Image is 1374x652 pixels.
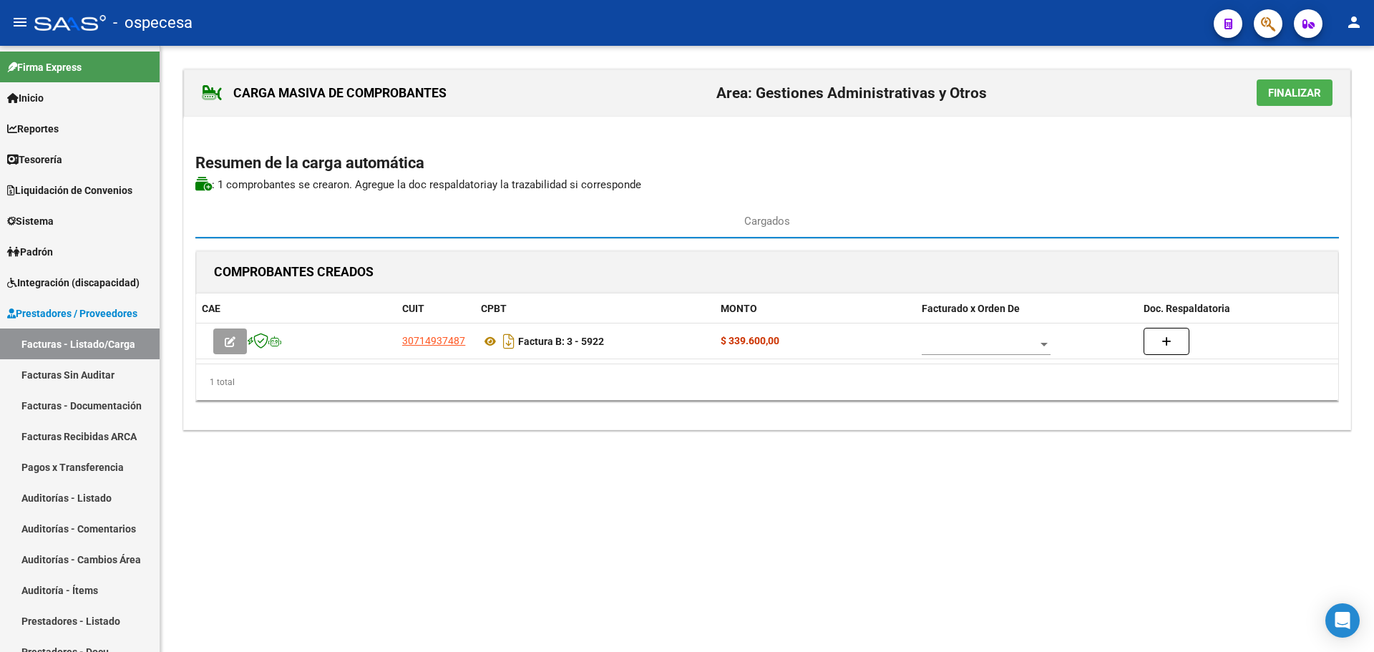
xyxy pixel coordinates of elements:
[396,293,475,324] datatable-header-cell: CUIT
[195,177,1339,193] p: : 1 comprobantes se crearon. Agregue la doc respaldatoria
[202,303,220,314] span: CAE
[195,150,1339,177] h2: Resumen de la carga automática
[7,275,140,291] span: Integración (discapacidad)
[475,293,715,324] datatable-header-cell: CPBT
[744,213,790,229] span: Cargados
[1345,14,1363,31] mat-icon: person
[202,82,447,104] h1: CARGA MASIVA DE COMPROBANTES
[11,14,29,31] mat-icon: menu
[7,244,53,260] span: Padrón
[113,7,193,39] span: - ospecesa
[7,59,82,75] span: Firma Express
[1257,79,1332,106] button: Finalizar
[214,261,374,283] h1: COMPROBANTES CREADOS
[402,303,424,314] span: CUIT
[1268,87,1321,99] span: Finalizar
[7,152,62,167] span: Tesorería
[196,293,396,324] datatable-header-cell: CAE
[7,90,44,106] span: Inicio
[716,79,987,107] h2: Area: Gestiones Administrativas y Otros
[481,303,507,314] span: CPBT
[196,364,1338,400] div: 1 total
[1138,293,1338,324] datatable-header-cell: Doc. Respaldatoria
[721,335,779,346] strong: $ 339.600,00
[1144,303,1230,314] span: Doc. Respaldatoria
[7,121,59,137] span: Reportes
[402,335,465,346] span: 30714937487
[916,293,1138,324] datatable-header-cell: Facturado x Orden De
[1325,603,1360,638] div: Open Intercom Messenger
[721,303,757,314] span: MONTO
[7,213,54,229] span: Sistema
[492,178,641,191] span: y la trazabilidad si corresponde
[518,336,604,347] strong: Factura B: 3 - 5922
[7,306,137,321] span: Prestadores / Proveedores
[7,183,132,198] span: Liquidación de Convenios
[500,330,518,353] i: Descargar documento
[922,303,1020,314] span: Facturado x Orden De
[715,293,915,324] datatable-header-cell: MONTO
